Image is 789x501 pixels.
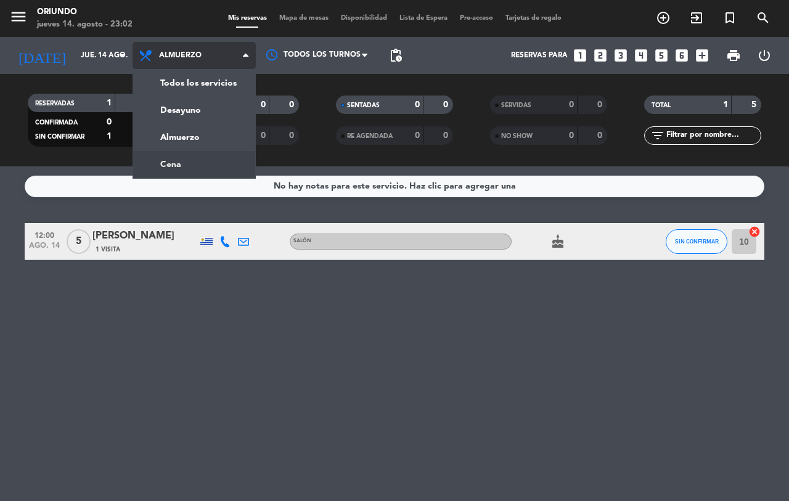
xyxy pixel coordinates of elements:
[443,131,451,140] strong: 0
[443,100,451,109] strong: 0
[289,131,296,140] strong: 0
[273,15,335,22] span: Mapa de mesas
[652,102,671,108] span: TOTAL
[29,242,60,256] span: ago. 14
[107,118,112,126] strong: 0
[689,10,704,25] i: exit_to_app
[289,100,296,109] strong: 0
[347,133,393,139] span: RE AGENDADA
[501,133,533,139] span: NO SHOW
[726,48,741,63] span: print
[115,48,129,63] i: arrow_drop_down
[35,100,75,107] span: RESERVADAS
[393,15,454,22] span: Lista de Espera
[335,15,393,22] span: Disponibilidad
[261,100,266,109] strong: 0
[499,15,568,22] span: Tarjetas de regalo
[653,47,669,63] i: looks_5
[597,131,605,140] strong: 0
[9,7,28,30] button: menu
[107,132,112,141] strong: 1
[347,102,380,108] span: SENTADAS
[133,124,255,151] a: Almuerzo
[572,47,588,63] i: looks_one
[665,129,761,142] input: Filtrar por nombre...
[293,238,311,243] span: Salón
[29,227,60,242] span: 12:00
[9,7,28,26] i: menu
[756,10,771,25] i: search
[674,47,690,63] i: looks_6
[569,100,574,109] strong: 0
[550,234,565,249] i: cake
[751,100,759,109] strong: 5
[415,131,420,140] strong: 0
[722,10,737,25] i: turned_in_not
[159,51,202,60] span: Almuerzo
[37,18,133,31] div: jueves 14. agosto - 23:02
[569,131,574,140] strong: 0
[675,238,719,245] span: SIN CONFIRMAR
[633,47,649,63] i: looks_4
[613,47,629,63] i: looks_3
[67,229,91,254] span: 5
[723,100,728,109] strong: 1
[694,47,710,63] i: add_box
[35,120,78,126] span: CONFIRMADA
[749,37,780,74] div: LOG OUT
[9,42,75,69] i: [DATE]
[454,15,499,22] span: Pre-acceso
[388,48,403,63] span: pending_actions
[274,179,516,193] div: No hay notas para este servicio. Haz clic para agregar una
[222,15,273,22] span: Mis reservas
[748,226,761,238] i: cancel
[261,131,266,140] strong: 0
[757,48,772,63] i: power_settings_new
[511,51,568,60] span: Reservas para
[415,100,420,109] strong: 0
[650,128,665,143] i: filter_list
[592,47,608,63] i: looks_two
[501,102,531,108] span: SERVIDAS
[92,228,197,244] div: [PERSON_NAME]
[133,70,255,97] a: Todos los servicios
[37,6,133,18] div: Oriundo
[666,229,727,254] button: SIN CONFIRMAR
[35,134,84,140] span: SIN CONFIRMAR
[107,99,112,107] strong: 1
[656,10,671,25] i: add_circle_outline
[597,100,605,109] strong: 0
[96,245,120,255] span: 1 Visita
[133,97,255,124] a: Desayuno
[133,151,255,178] a: Cena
